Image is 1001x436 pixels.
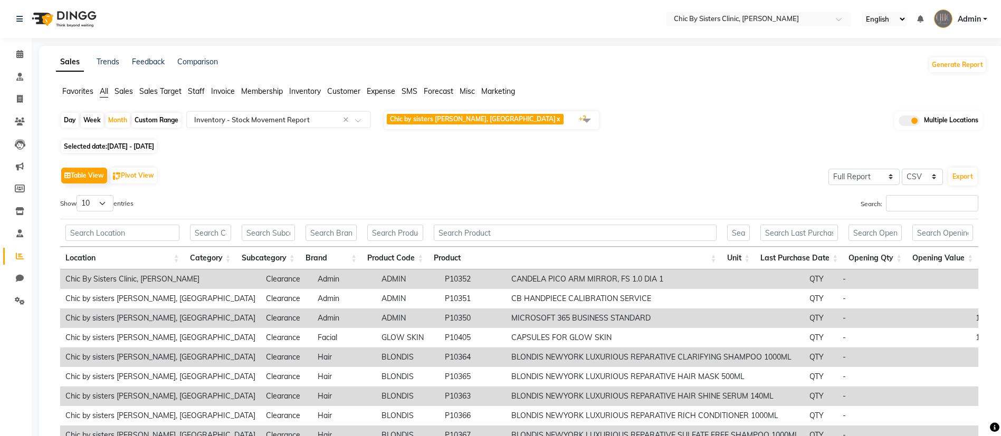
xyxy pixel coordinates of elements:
div: Day [61,113,79,128]
td: Clearance [261,289,312,308]
td: Clearance [261,269,312,289]
button: Generate Report [929,57,986,72]
td: Clearance [261,347,312,367]
input: Search Subcategory [242,225,295,241]
img: logo [27,4,99,34]
td: BLONDIS NEWYORK LUXURIOUS REPARATIVE RICH CONDITIONER 1000ML [506,406,804,425]
span: Marketing [481,86,515,96]
td: Chic by sisters [PERSON_NAME], [GEOGRAPHIC_DATA] [60,386,261,406]
td: Clearance [261,367,312,386]
span: Sales Target [139,86,182,96]
div: Custom Range [132,113,181,128]
span: All [100,86,108,96]
td: Chic by sisters [PERSON_NAME], [GEOGRAPHIC_DATA] [60,289,261,308]
button: Pivot View [110,168,157,183]
a: Comparison [177,57,218,66]
input: Search Unit [727,225,750,241]
span: Staff [188,86,205,96]
input: Search Product Code [367,225,423,241]
th: Unit: activate to sort column ascending [722,247,756,269]
td: 1 [926,289,989,308]
th: Brand: activate to sort column ascending [300,247,362,269]
span: Expense [367,86,395,96]
td: - [837,406,926,425]
th: Subcategory: activate to sort column ascending [236,247,300,269]
td: ADMIN [376,308,440,328]
td: P10405 [440,328,506,347]
input: Search Opening Value [912,225,973,241]
td: Hair [312,367,376,386]
td: - [837,367,926,386]
span: Clear all [343,114,352,125]
span: Invoice [211,86,235,96]
th: Location: activate to sort column ascending [60,247,185,269]
input: Search Last Purchase Date [760,225,838,241]
td: GLOW SKIN [376,328,440,347]
div: Month [106,113,130,128]
button: Export [948,168,977,186]
a: Trends [97,57,119,66]
td: QTY [804,289,837,308]
button: Table View [61,168,107,183]
a: Sales [56,53,84,72]
th: Product Code: activate to sort column ascending [362,247,428,269]
td: 12 [926,308,989,328]
td: P10365 [440,367,506,386]
td: P10364 [440,347,506,367]
td: Hair [312,386,376,406]
td: 5 [926,347,989,367]
td: QTY [804,386,837,406]
td: Chic by sisters [PERSON_NAME], [GEOGRAPHIC_DATA] [60,406,261,425]
td: P10363 [440,386,506,406]
td: Chic by sisters [PERSON_NAME], [GEOGRAPHIC_DATA] [60,328,261,347]
span: Admin [958,14,981,25]
span: Membership [241,86,283,96]
td: Chic By Sisters Clinic, [PERSON_NAME] [60,269,261,289]
th: Opening Value: activate to sort column ascending [907,247,978,269]
input: Search: [886,195,978,211]
td: ADMIN [376,269,440,289]
input: Search Product [434,225,716,241]
td: 1 [926,386,989,406]
span: Forecast [424,86,453,96]
td: QTY [804,269,837,289]
select: Showentries [77,195,113,211]
td: - [837,386,926,406]
td: BLONDIS NEWYORK LUXURIOUS REPARATIVE CLARIFYING SHAMPOO 1000ML [506,347,804,367]
th: Product: activate to sort column ascending [428,247,721,269]
img: Admin [934,9,952,28]
td: - [837,269,926,289]
td: Chic by sisters [PERSON_NAME], [GEOGRAPHIC_DATA] [60,367,261,386]
td: Admin [312,308,376,328]
a: x [556,115,560,123]
td: - [837,308,926,328]
label: Search: [861,195,978,211]
td: BLONDIS NEWYORK LUXURIOUS REPARATIVE HAIR MASK 500ML [506,367,804,386]
td: CB HANDPIECE CALIBRATION SERVICE [506,289,804,308]
span: SMS [402,86,417,96]
td: ADMIN [376,289,440,308]
td: BLONDIS [376,367,440,386]
td: CAPSULES FOR GLOW SKIN [506,328,804,347]
a: Feedback [132,57,165,66]
td: - [837,289,926,308]
td: CANDELA PICO ARM MIRROR, FS 1.0 DIA 1 [506,269,804,289]
td: BLONDIS [376,386,440,406]
td: 2 [926,367,989,386]
td: Chic by sisters [PERSON_NAME], [GEOGRAPHIC_DATA] [60,308,261,328]
td: - [837,347,926,367]
span: Favorites [62,86,93,96]
label: Show entries [60,195,134,211]
span: Inventory [289,86,321,96]
td: Hair [312,347,376,367]
td: BLONDIS NEWYORK LUXURIOUS REPARATIVE HAIR SHINE SERUM 140ML [506,386,804,406]
span: Multiple Locations [924,115,978,126]
input: Search Category [190,225,231,241]
span: Sales [115,86,133,96]
td: Facial [312,328,376,347]
th: Category: activate to sort column ascending [185,247,236,269]
th: Last Purchase Date: activate to sort column ascending [755,247,843,269]
td: Chic by sisters [PERSON_NAME], [GEOGRAPHIC_DATA] [60,347,261,367]
span: Selected date: [61,140,157,153]
td: Clearance [261,386,312,406]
